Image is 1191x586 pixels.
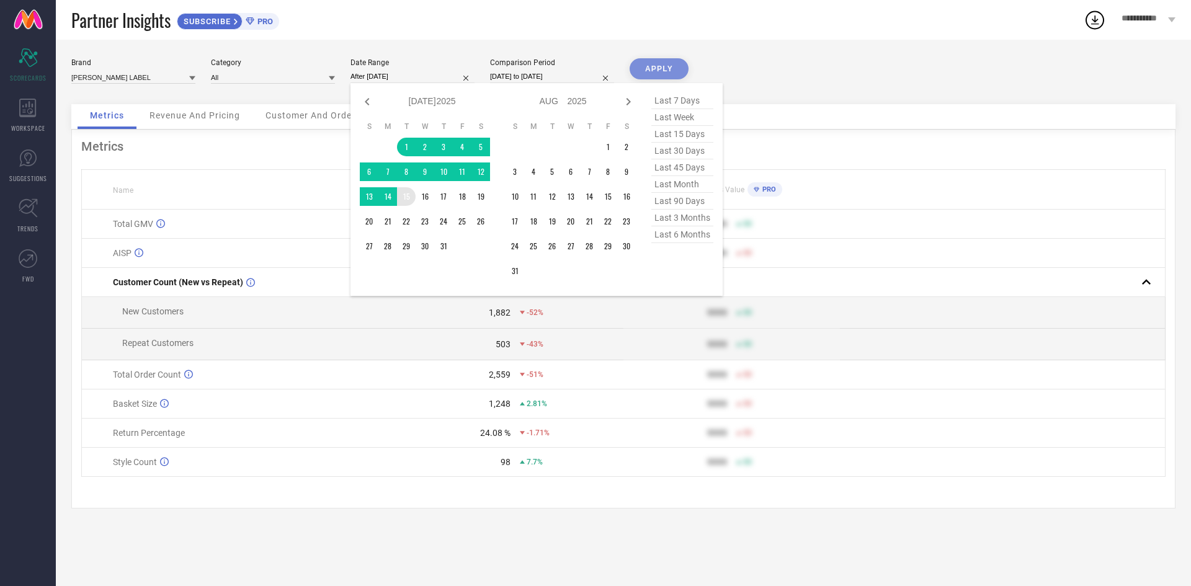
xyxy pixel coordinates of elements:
[254,17,273,26] span: PRO
[113,219,153,229] span: Total GMV
[743,399,752,408] span: 50
[471,138,490,156] td: Sat Jul 05 2025
[378,162,397,181] td: Mon Jul 07 2025
[397,212,416,231] td: Tue Jul 22 2025
[434,162,453,181] td: Thu Jul 10 2025
[580,187,599,206] td: Thu Aug 14 2025
[350,70,475,83] input: Select date range
[471,187,490,206] td: Sat Jul 19 2025
[543,237,561,255] td: Tue Aug 26 2025
[71,58,195,67] div: Brand
[113,248,132,258] span: AISP
[506,237,524,255] td: Sun Aug 24 2025
[743,370,752,379] span: 50
[561,122,580,131] th: Wednesday
[434,138,453,156] td: Thu Jul 03 2025
[397,187,416,206] td: Tue Jul 15 2025
[113,277,243,287] span: Customer Count (New vs Repeat)
[149,110,240,120] span: Revenue And Pricing
[651,159,713,176] span: last 45 days
[617,212,636,231] td: Sat Aug 23 2025
[707,339,727,349] div: 9999
[434,237,453,255] td: Thu Jul 31 2025
[524,162,543,181] td: Mon Aug 04 2025
[599,122,617,131] th: Friday
[743,428,752,437] span: 50
[22,274,34,283] span: FWD
[434,212,453,231] td: Thu Jul 24 2025
[527,370,543,379] span: -51%
[122,338,194,348] span: Repeat Customers
[489,308,511,317] div: 1,882
[501,457,511,467] div: 98
[350,58,475,67] div: Date Range
[360,212,378,231] td: Sun Jul 20 2025
[177,10,279,30] a: SUBSCRIBEPRO
[580,237,599,255] td: Thu Aug 28 2025
[759,185,776,193] span: PRO
[360,187,378,206] td: Sun Jul 13 2025
[416,138,434,156] td: Wed Jul 02 2025
[1084,9,1106,31] div: Open download list
[434,122,453,131] th: Thursday
[480,428,511,438] div: 24.08 %
[113,370,181,380] span: Total Order Count
[527,340,543,348] span: -43%
[397,162,416,181] td: Tue Jul 08 2025
[489,399,511,409] div: 1,248
[416,212,434,231] td: Wed Jul 23 2025
[471,122,490,131] th: Saturday
[543,122,561,131] th: Tuesday
[524,122,543,131] th: Monday
[378,187,397,206] td: Mon Jul 14 2025
[707,428,727,438] div: 9999
[561,237,580,255] td: Wed Aug 27 2025
[707,370,727,380] div: 9999
[599,187,617,206] td: Fri Aug 15 2025
[10,73,47,82] span: SCORECARDS
[416,237,434,255] td: Wed Jul 30 2025
[453,212,471,231] td: Fri Jul 25 2025
[707,457,727,467] div: 9999
[527,428,550,437] span: -1.71%
[617,138,636,156] td: Sat Aug 02 2025
[378,237,397,255] td: Mon Jul 28 2025
[651,126,713,143] span: last 15 days
[743,458,752,466] span: 50
[599,212,617,231] td: Fri Aug 22 2025
[113,186,133,195] span: Name
[17,224,38,233] span: TRENDS
[113,457,157,467] span: Style Count
[617,187,636,206] td: Sat Aug 16 2025
[743,220,752,228] span: 50
[453,187,471,206] td: Fri Jul 18 2025
[397,138,416,156] td: Tue Jul 01 2025
[113,428,185,438] span: Return Percentage
[506,122,524,131] th: Sunday
[360,237,378,255] td: Sun Jul 27 2025
[9,174,47,183] span: SUGGESTIONS
[211,58,335,67] div: Category
[651,193,713,210] span: last 90 days
[506,212,524,231] td: Sun Aug 17 2025
[707,308,727,317] div: 9999
[651,92,713,109] span: last 7 days
[71,7,171,33] span: Partner Insights
[621,94,636,109] div: Next month
[651,226,713,243] span: last 6 months
[707,399,727,409] div: 9999
[524,187,543,206] td: Mon Aug 11 2025
[524,237,543,255] td: Mon Aug 25 2025
[527,458,543,466] span: 7.7%
[489,370,511,380] div: 2,559
[617,122,636,131] th: Saturday
[360,122,378,131] th: Sunday
[743,340,752,348] span: 50
[651,109,713,126] span: last week
[397,122,416,131] th: Tuesday
[580,162,599,181] td: Thu Aug 07 2025
[416,162,434,181] td: Wed Jul 09 2025
[599,138,617,156] td: Fri Aug 01 2025
[471,212,490,231] td: Sat Jul 26 2025
[490,58,614,67] div: Comparison Period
